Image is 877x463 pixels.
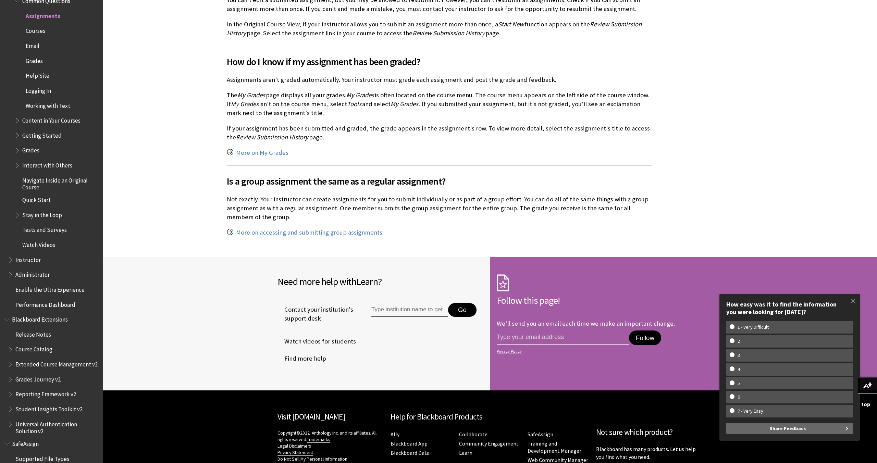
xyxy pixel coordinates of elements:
[22,209,62,218] span: Stay in the Loop
[15,389,76,398] span: Reporting Framework v2
[227,195,652,222] p: Not exactly. Your instructor can create assignments for you to submit individually or as part of ...
[22,175,98,191] span: Navigate Inside an Original Course
[277,443,311,449] a: Legal Disclaimers
[237,91,265,99] span: My Grades
[528,431,553,438] a: SafeAssign
[277,336,356,347] a: Watch videos for students
[26,85,51,94] span: Logging In
[22,160,72,169] span: Interact with Others
[277,450,313,456] a: Privacy Statement
[730,408,771,414] w-span: 7 - Very Easy
[459,440,519,447] a: Community Engagement
[26,70,49,79] span: Help Site
[15,329,51,338] span: Release Notes
[22,145,39,154] span: Grades
[497,293,702,308] h2: Follow this page!
[730,366,748,372] w-span: 4
[22,130,62,139] span: Getting Started
[347,100,361,108] span: Tools
[277,274,483,289] h2: Need more help with ?
[22,239,55,248] span: Watch Videos
[371,303,448,317] input: Type institution name to get support
[528,440,581,454] a: Training and Development Manager
[497,320,675,327] p: We'll send you an email each time we make an important change.
[596,426,702,438] h2: Not sure which product?
[277,456,347,462] a: Do Not Sell My Personal Information
[15,299,75,308] span: Performance Dashboard
[227,75,652,84] p: Assignments aren't graded automatically. Your instructor must grade each assignment and post the ...
[391,449,430,456] a: Blackboard Data
[459,449,472,456] a: Learn
[227,174,652,188] span: Is a group assignment the same as a regular assignment?
[12,314,68,323] span: Blackboard Extensions
[227,20,652,38] p: In the Original Course View, if your instructor allows you to submit an assignment more than once...
[730,380,748,386] w-span: 5
[227,124,652,142] p: If your assignment has been submitted and graded, the grade appears in the assignment's row. To v...
[730,338,748,344] w-span: 2
[726,301,853,315] div: How easy was it to find the information you were looking for [DATE]?
[596,445,702,461] p: Blackboard has many products. Let us help you find what you need.
[346,91,374,99] span: My Grades
[497,274,509,291] img: Subscription Icon
[448,303,477,317] button: Go
[4,314,99,435] nav: Book outline for Blackboard Extensions
[227,91,652,118] p: The page displays all your grades. is often located on the course menu. The course menu appears o...
[730,394,748,400] w-span: 6
[15,403,83,413] span: Student Insights Toolkit v2
[730,352,748,358] w-span: 3
[459,431,487,438] a: Collaborate
[236,228,382,237] a: More on accessing and submitting group assignments
[412,29,485,37] span: Review Submission History
[12,438,39,447] span: SafeAssign
[277,305,356,323] span: Contact your institution's support desk
[236,133,308,141] span: Review Submission History
[770,423,806,434] span: Share Feedback
[726,423,853,434] button: Share Feedback
[15,254,41,263] span: Instructor
[391,100,418,108] span: My Grades
[497,349,700,354] a: Privacy Policy
[26,25,45,35] span: Courses
[231,100,259,108] span: My Grades
[391,431,399,438] a: Ally
[227,54,652,69] span: How do I know if my assignment has been graded?
[15,359,98,368] span: Extended Course Management v2
[277,430,384,462] p: Copyright©2022. Anthology Inc. and its affiliates. All rights reserved.
[277,353,326,364] a: Find more help
[15,374,61,383] span: Grades Journey v2
[356,275,378,288] span: Learn
[22,115,81,124] span: Content in Your Courses
[15,453,69,462] span: Supported File Types
[26,40,39,49] span: Email
[15,269,50,278] span: Administrator
[15,284,85,293] span: Enable the Ultra Experience
[15,418,98,435] span: Universal Authentication Solution v2
[497,330,629,345] input: email address
[26,10,60,20] span: Assignments
[15,344,52,353] span: Course Catalog
[26,100,70,109] span: Working with Text
[236,149,288,157] a: More on My Grades
[26,55,43,64] span: Grades
[22,224,67,234] span: Tests and Surveys
[391,411,589,423] h2: Help for Blackboard Products
[307,437,330,443] a: Trademarks
[277,412,345,422] a: Visit [DOMAIN_NAME]
[22,194,51,203] span: Quick Start
[498,20,524,28] span: Start New
[730,324,777,330] w-span: 1 - Very Difficult
[629,330,661,346] button: Follow
[391,440,428,447] a: Blackboard App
